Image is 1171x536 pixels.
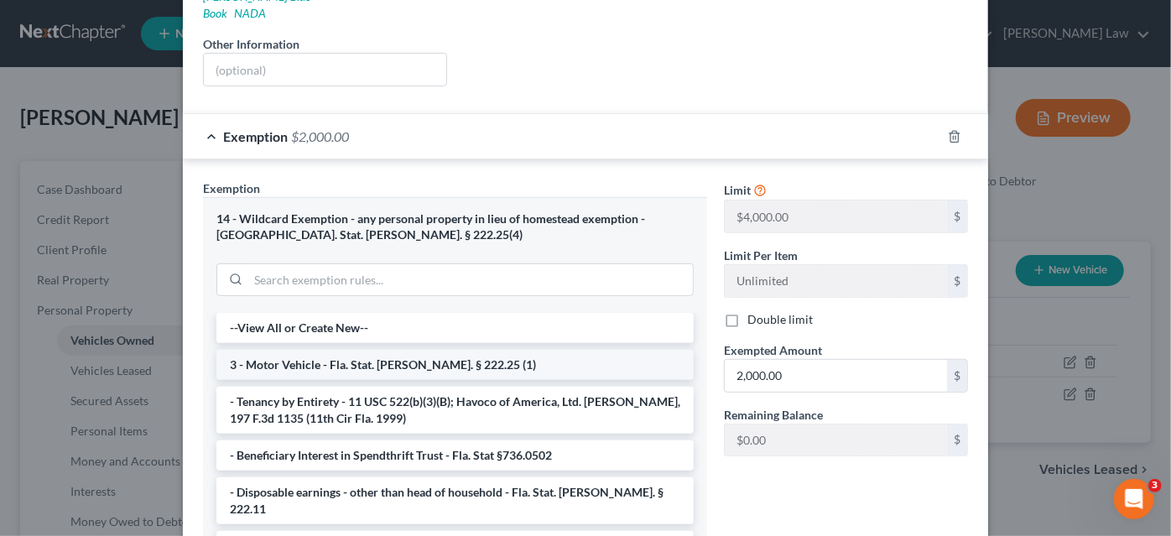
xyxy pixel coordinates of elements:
[203,35,299,53] label: Other Information
[216,350,694,380] li: 3 - Motor Vehicle - Fla. Stat. [PERSON_NAME]. § 222.25 (1)
[1114,479,1154,519] iframe: Intercom live chat
[725,265,947,297] input: --
[725,360,947,392] input: 0.00
[747,311,813,328] label: Double limit
[1148,479,1162,492] span: 3
[947,360,967,392] div: $
[203,181,260,195] span: Exemption
[204,54,446,86] input: (optional)
[724,183,751,197] span: Limit
[216,477,694,524] li: - Disposable earnings - other than head of household - Fla. Stat. [PERSON_NAME]. § 222.11
[947,265,967,297] div: $
[216,211,694,242] div: 14 - Wildcard Exemption - any personal property in lieu of homestead exemption - [GEOGRAPHIC_DATA...
[725,200,947,232] input: --
[947,424,967,456] div: $
[724,343,822,357] span: Exempted Amount
[724,406,823,424] label: Remaining Balance
[248,264,693,296] input: Search exemption rules...
[947,200,967,232] div: $
[291,128,349,144] span: $2,000.00
[223,128,288,144] span: Exemption
[216,387,694,434] li: - Tenancy by Entirety - 11 USC 522(b)(3)(B); Havoco of America, Ltd. [PERSON_NAME], 197 F.3d 1135...
[234,6,266,20] a: NADA
[216,313,694,343] li: --View All or Create New--
[725,424,947,456] input: --
[724,247,798,264] label: Limit Per Item
[216,440,694,471] li: - Beneficiary Interest in Spendthrift Trust - Fla. Stat §736.0502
